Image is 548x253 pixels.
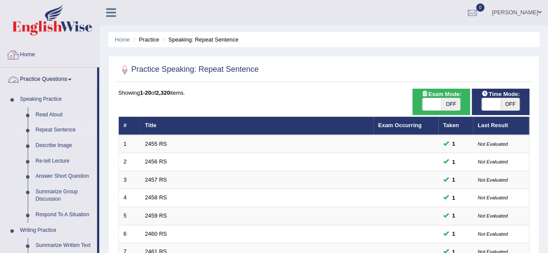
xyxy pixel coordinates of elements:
[449,193,459,202] span: You can still take this question
[161,35,238,44] li: Speaking: Repeat Sentence
[119,207,140,225] td: 5
[119,117,140,135] th: #
[32,207,97,223] a: Respond To A Situation
[32,122,97,138] a: Repeat Sentence
[412,89,470,115] div: Show exams occurring in exams
[438,117,473,135] th: Taken
[478,141,508,147] small: Not Evaluated
[156,90,170,96] b: 2,320
[0,67,97,89] a: Practice Questions
[145,141,167,147] a: 2455 RS
[145,176,167,183] a: 2457 RS
[32,154,97,169] a: Re-tell Lecture
[16,223,97,238] a: Writing Practice
[32,169,97,184] a: Answer Short Question
[441,98,460,110] span: OFF
[16,92,97,107] a: Speaking Practice
[119,189,140,207] td: 4
[32,107,97,123] a: Read Aloud
[478,177,508,183] small: Not Evaluated
[118,89,529,97] div: Showing of items.
[501,98,520,110] span: OFF
[140,90,151,96] b: 1-20
[418,90,465,99] span: Exam Mode:
[119,153,140,171] td: 2
[119,171,140,189] td: 3
[478,159,508,164] small: Not Evaluated
[449,157,459,167] span: You can still take this question
[119,135,140,153] td: 1
[449,175,459,184] span: You can still take this question
[478,90,523,99] span: Time Mode:
[449,139,459,148] span: You can still take this question
[32,184,97,207] a: Summarize Group Discussion
[115,36,130,43] a: Home
[118,63,259,76] h2: Practice Speaking: Repeat Sentence
[145,212,167,219] a: 2459 RS
[449,211,459,220] span: You can still take this question
[140,117,373,135] th: Title
[32,138,97,154] a: Describe Image
[449,229,459,238] span: You can still take this question
[145,231,167,237] a: 2460 RS
[478,213,508,218] small: Not Evaluated
[478,231,508,237] small: Not Evaluated
[378,122,422,128] a: Exam Occurring
[478,195,508,200] small: Not Evaluated
[0,43,99,64] a: Home
[476,3,485,12] span: 0
[119,225,140,243] td: 6
[131,35,159,44] li: Practice
[145,194,167,201] a: 2458 RS
[473,117,529,135] th: Last Result
[145,158,167,165] a: 2456 RS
